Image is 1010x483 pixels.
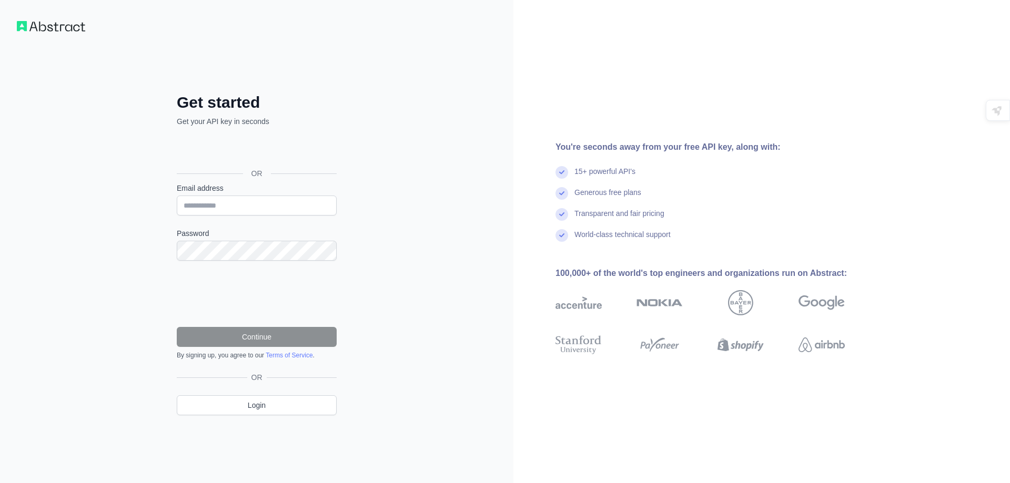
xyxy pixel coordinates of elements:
img: payoneer [637,333,683,356]
label: Email address [177,183,337,193]
img: bayer [728,290,753,315]
div: 15+ powerful API's [574,166,635,187]
div: Generous free plans [574,187,641,208]
a: Terms of Service [266,352,312,359]
span: OR [243,168,271,179]
div: By signing up, you agree to our . [177,351,337,359]
iframe: reCAPTCHA [177,273,337,314]
div: 100,000+ of the world's top engineers and organizations run on Abstract: [555,267,878,280]
img: check mark [555,187,568,200]
img: google [799,290,845,315]
a: Login [177,395,337,415]
iframe: Sign in with Google Button [171,138,340,161]
div: You're seconds away from your free API key, along with: [555,141,878,153]
h2: Get started [177,93,337,112]
label: Password [177,228,337,239]
img: check mark [555,208,568,221]
img: shopify [718,333,764,356]
img: airbnb [799,333,845,356]
img: Workflow [17,21,85,32]
img: stanford university [555,333,602,356]
span: OR [247,372,267,383]
button: Continue [177,327,337,347]
img: accenture [555,290,602,315]
img: nokia [637,290,683,315]
img: check mark [555,166,568,179]
p: Get your API key in seconds [177,116,337,127]
img: check mark [555,229,568,242]
div: World-class technical support [574,229,671,250]
div: Transparent and fair pricing [574,208,664,229]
